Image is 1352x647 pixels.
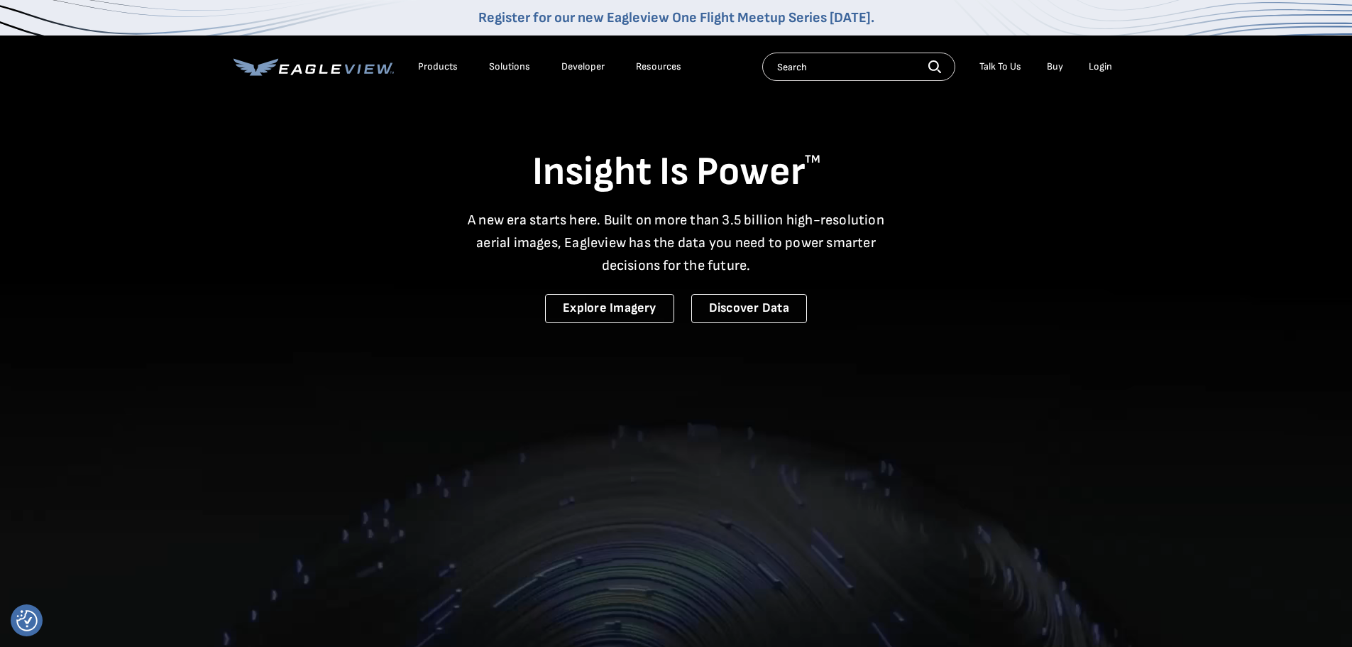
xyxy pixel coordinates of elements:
[418,60,458,73] div: Products
[979,60,1021,73] div: Talk To Us
[561,60,605,73] a: Developer
[459,209,894,277] p: A new era starts here. Built on more than 3.5 billion high-resolution aerial images, Eagleview ha...
[489,60,530,73] div: Solutions
[1047,60,1063,73] a: Buy
[16,610,38,631] button: Consent Preferences
[478,9,874,26] a: Register for our new Eagleview One Flight Meetup Series [DATE].
[233,148,1119,197] h1: Insight Is Power
[805,153,820,166] sup: TM
[762,53,955,81] input: Search
[1089,60,1112,73] div: Login
[691,294,807,323] a: Discover Data
[636,60,681,73] div: Resources
[16,610,38,631] img: Revisit consent button
[545,294,674,323] a: Explore Imagery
